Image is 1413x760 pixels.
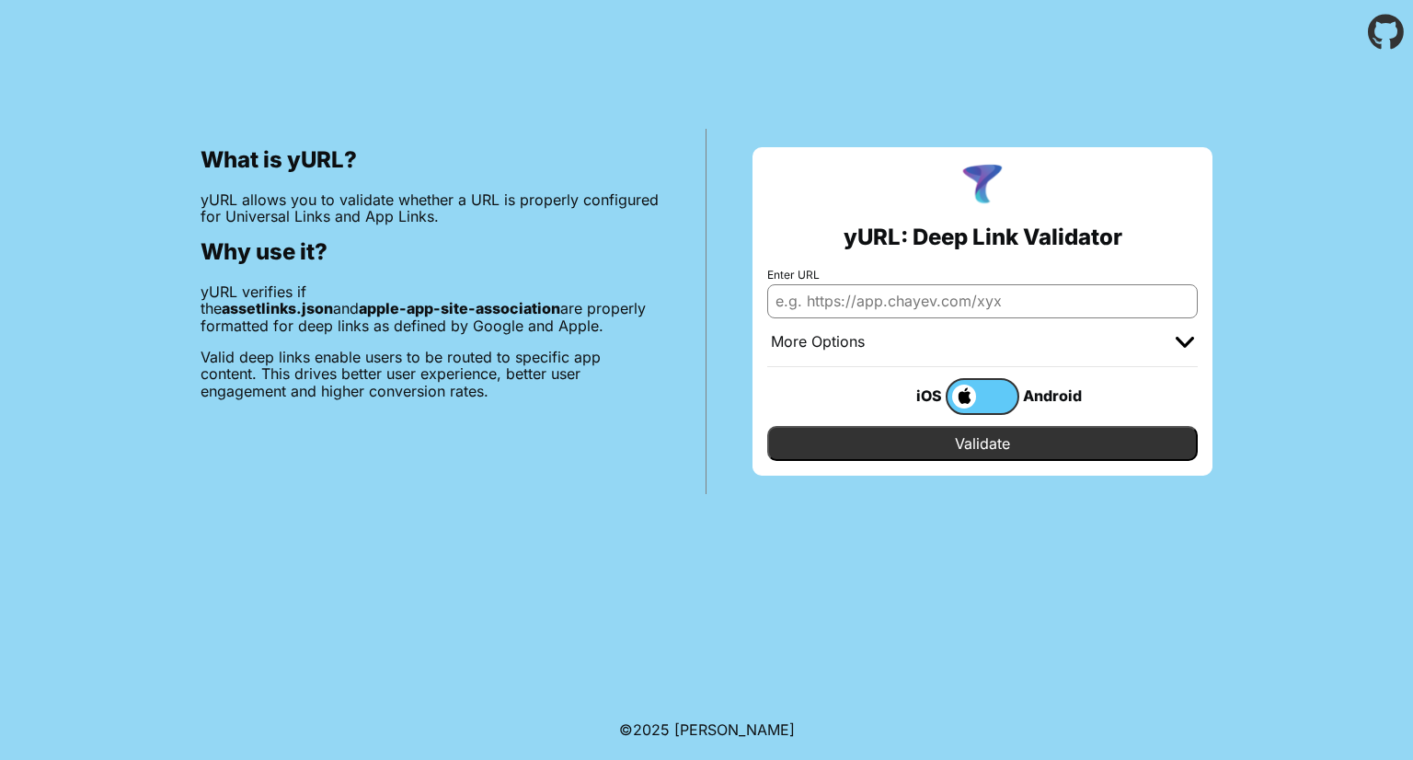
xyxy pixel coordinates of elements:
[674,720,795,739] a: Michael Ibragimchayev's Personal Site
[201,349,660,399] p: Valid deep links enable users to be routed to specific app content. This drives better user exper...
[633,720,670,739] span: 2025
[844,225,1122,250] h2: yURL: Deep Link Validator
[1176,337,1194,348] img: chevron
[201,191,660,225] p: yURL allows you to validate whether a URL is properly configured for Universal Links and App Links.
[359,299,560,317] b: apple-app-site-association
[619,699,795,760] footer: ©
[959,162,1006,210] img: yURL Logo
[872,384,946,408] div: iOS
[767,284,1198,317] input: e.g. https://app.chayev.com/xyx
[201,147,660,173] h2: What is yURL?
[201,239,660,265] h2: Why use it?
[767,426,1198,461] input: Validate
[771,333,865,351] div: More Options
[222,299,333,317] b: assetlinks.json
[201,283,660,334] p: yURL verifies if the and are properly formatted for deep links as defined by Google and Apple.
[767,269,1198,282] label: Enter URL
[1019,384,1093,408] div: Android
